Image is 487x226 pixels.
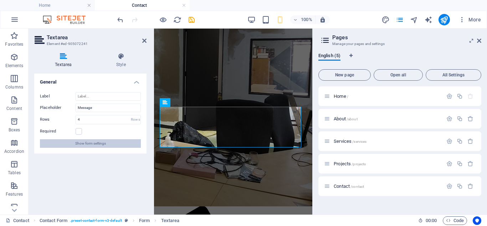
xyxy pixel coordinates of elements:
[5,41,23,47] p: Favorites
[457,93,463,99] div: Duplicate
[467,93,473,99] div: The startpage cannot be deleted
[446,116,452,122] div: Settings
[334,184,364,189] span: Contact
[374,69,423,81] button: Open all
[76,104,141,112] input: Placeholder...
[350,185,364,189] span: /contact
[332,41,467,47] h3: Manage your pages and settings
[40,104,76,112] label: Placeholder
[396,16,404,24] i: Pages (Ctrl+Alt+S)
[352,140,366,144] span: /services
[410,15,419,24] button: navigator
[431,218,432,223] span: :
[443,216,467,225] button: Code
[40,127,76,136] label: Required
[381,15,390,24] button: design
[40,216,180,225] nav: breadcrumb
[377,73,420,77] span: Open all
[96,53,147,68] h4: Style
[161,216,180,225] span: Click to select. Double-click to edit
[95,1,190,9] h4: Contact
[40,216,67,225] span: Click to select. Double-click to edit
[318,53,481,66] div: Language Tabs
[467,116,473,122] div: Remove
[410,16,418,24] i: Navigator
[426,69,481,81] button: All Settings
[473,216,481,225] button: Usercentrics
[347,95,348,99] span: /
[34,53,96,68] h4: Textarea
[446,161,452,167] div: Settings
[457,116,463,122] div: Duplicate
[70,216,122,225] span: . preset-contact-form-v3-default
[76,92,141,101] input: Label...
[332,161,443,166] div: Projects/projects
[6,106,22,111] p: Content
[116,16,124,24] i: Undo: Change keywords (Ctrl+Z)
[301,15,312,24] h6: 100%
[75,139,106,148] span: Show form settings
[332,184,443,189] div: Contact/contact
[424,15,433,24] button: text_generator
[188,16,196,24] i: Save (Ctrl+S)
[456,14,484,25] button: More
[426,216,437,225] span: 00 00
[446,183,452,189] div: Settings
[40,139,141,148] button: Show form settings
[40,117,76,121] label: Rows
[4,149,24,154] p: Accordion
[6,191,23,197] p: Features
[47,34,147,41] h2: Textarea
[322,73,368,77] span: New page
[318,69,371,81] button: New page
[429,73,478,77] span: All Settings
[418,216,437,225] h6: Session time
[396,15,404,24] button: pages
[458,16,481,23] span: More
[290,15,316,24] button: 100%
[334,94,348,99] span: Click to open page
[187,15,196,24] button: save
[41,15,94,24] img: Editor Logo
[334,161,366,166] span: Click to open page
[467,138,473,144] div: Remove
[159,15,167,24] button: Click here to leave preview mode and continue editing
[5,63,24,69] p: Elements
[467,161,473,167] div: Remove
[332,34,481,41] h2: Pages
[116,15,124,24] button: undo
[139,216,150,225] span: Click to select. Double-click to edit
[5,84,23,90] p: Columns
[446,216,464,225] span: Code
[439,14,450,25] button: publish
[457,138,463,144] div: Duplicate
[173,15,181,24] button: reload
[467,183,473,189] div: Remove
[47,41,132,47] h3: Element #ed-905072241
[381,16,390,24] i: Design (Ctrl+Alt+Y)
[440,16,448,24] i: Publish
[319,16,326,23] i: On resize automatically adjust zoom level to fit chosen device.
[352,162,366,166] span: /projects
[332,139,443,144] div: Services/services
[334,116,358,121] span: Click to open page
[9,127,20,133] p: Boxes
[130,115,140,124] div: Rows
[334,139,366,144] span: Click to open page
[40,92,76,101] label: Label
[446,138,452,144] div: Settings
[446,93,452,99] div: Settings
[424,16,432,24] i: AI Writer
[8,170,21,176] p: Tables
[34,74,147,86] h4: General
[457,161,463,167] div: Duplicate
[457,183,463,189] div: Duplicate
[347,117,358,121] span: /about
[6,216,29,225] a: Click to cancel selection. Double-click to open Pages
[318,51,340,61] span: English (5)
[173,16,181,24] i: Reload page
[332,94,443,99] div: Home/
[332,116,443,121] div: About/about
[125,219,128,222] i: This element is a customizable preset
